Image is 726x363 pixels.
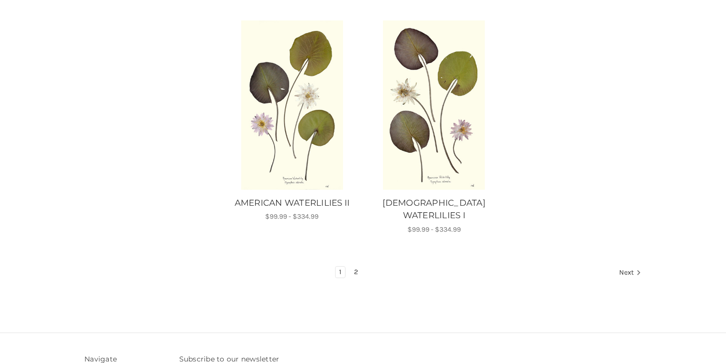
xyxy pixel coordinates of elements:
[228,20,356,190] a: AMERICAN WATERLILIES II, Price range from $99.99 to $334.99
[226,197,358,210] a: AMERICAN WATERLILIES II, Price range from $99.99 to $334.99
[368,197,500,222] a: AMERICAN WATERLILIES I, Price range from $99.99 to $334.99
[265,212,319,221] span: $99.99 - $334.99
[228,20,356,190] img: Unframed
[336,267,345,278] a: Page 1 of 2
[370,20,498,190] img: Unframed
[84,266,642,280] nav: pagination
[370,20,498,190] a: AMERICAN WATERLILIES I, Price range from $99.99 to $334.99
[616,267,641,280] a: Next
[351,267,362,278] a: Page 2 of 2
[407,225,461,234] span: $99.99 - $334.99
